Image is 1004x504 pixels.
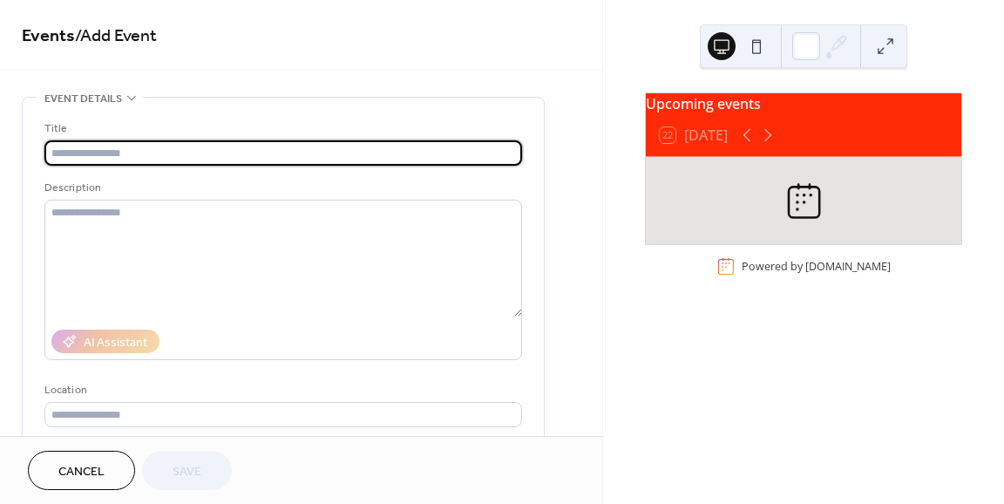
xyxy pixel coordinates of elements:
button: Cancel [28,451,135,490]
div: Description [44,179,519,197]
a: [DOMAIN_NAME] [805,259,891,274]
div: Powered by [742,259,891,274]
span: Cancel [58,463,105,481]
div: Location [44,381,519,399]
span: Event details [44,90,122,108]
div: Upcoming events [646,93,961,114]
a: Events [22,19,75,53]
span: / Add Event [75,19,157,53]
div: Title [44,119,519,138]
